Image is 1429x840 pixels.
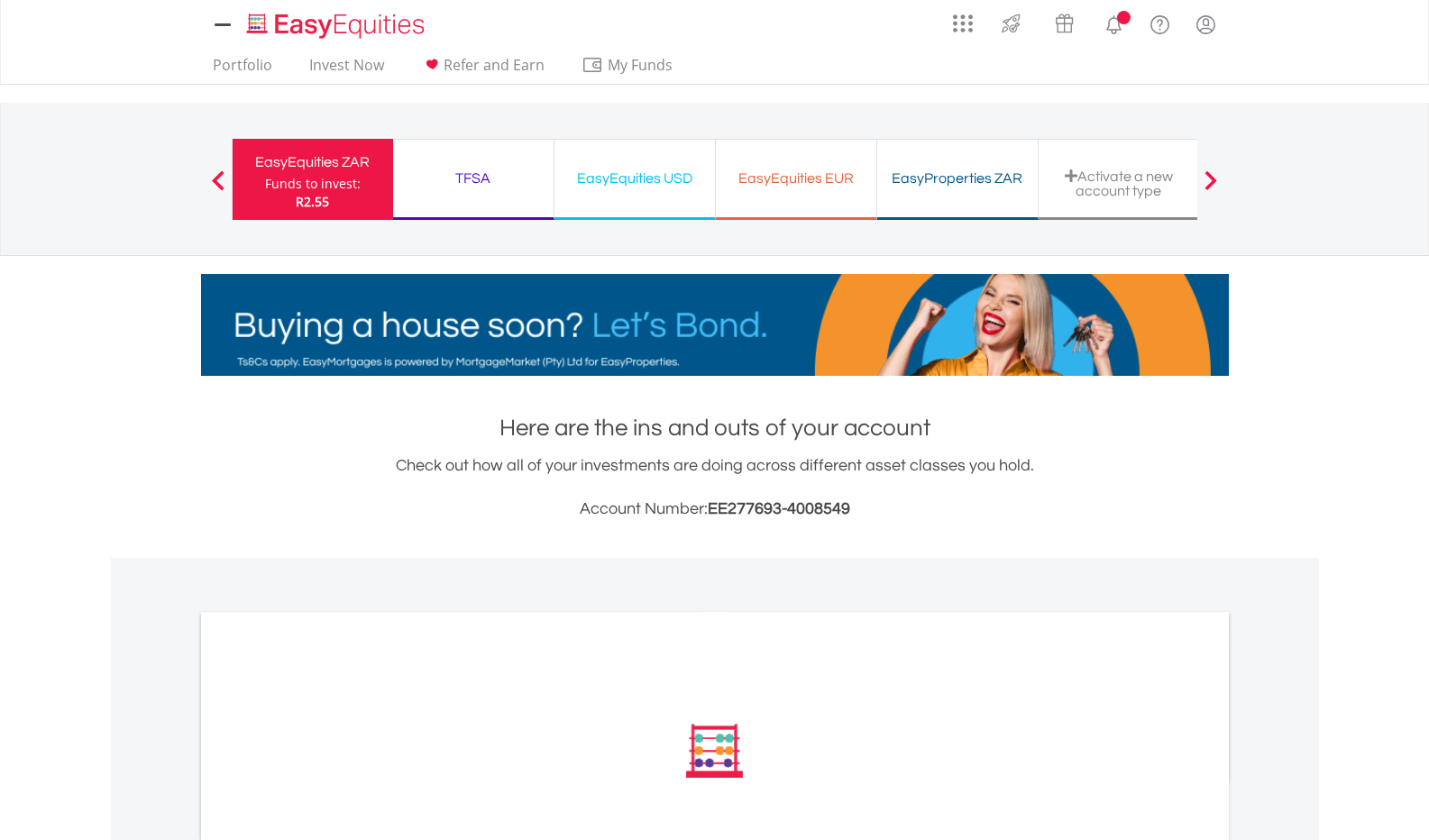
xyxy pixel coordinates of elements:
[953,14,973,33] img: grid-menu-icon.svg
[1137,5,1183,41] a: FAQ's and Support
[1038,5,1091,38] a: Vouchers
[708,500,850,517] span: EE277693-4008549
[1049,9,1079,38] img: vouchers-v2.svg
[265,175,361,193] div: Funds to invest:
[996,9,1026,38] img: thrive-v2.svg
[1183,5,1229,44] a: My Profile
[201,497,1229,522] h3: Account Number:
[201,412,1229,444] h1: Here are the ins and outs of your account
[582,53,700,77] span: My Funds
[206,56,279,84] a: Portfolio
[941,5,985,33] a: AppsGrid
[243,11,432,41] img: EasyEquities_Logo.png
[296,193,329,210] span: R2.55
[201,274,1229,376] img: EasyMortage Promotion Banner
[1091,5,1137,41] a: Notifications
[201,453,1229,522] div: Check out how all of your investments are doing across different asset classes you hold.
[444,55,545,75] span: Refer and Earn
[727,166,866,191] div: EasyEquities EUR
[243,150,382,175] div: EasyEquities ZAR
[240,5,432,41] a: Home page
[302,56,391,84] a: Invest Now
[565,166,704,191] div: EasyEquities USD
[414,56,552,84] a: Refer and Earn
[404,166,543,191] div: TFSA
[1049,169,1188,198] div: Activate a new account type
[888,166,1027,191] div: EasyProperties ZAR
